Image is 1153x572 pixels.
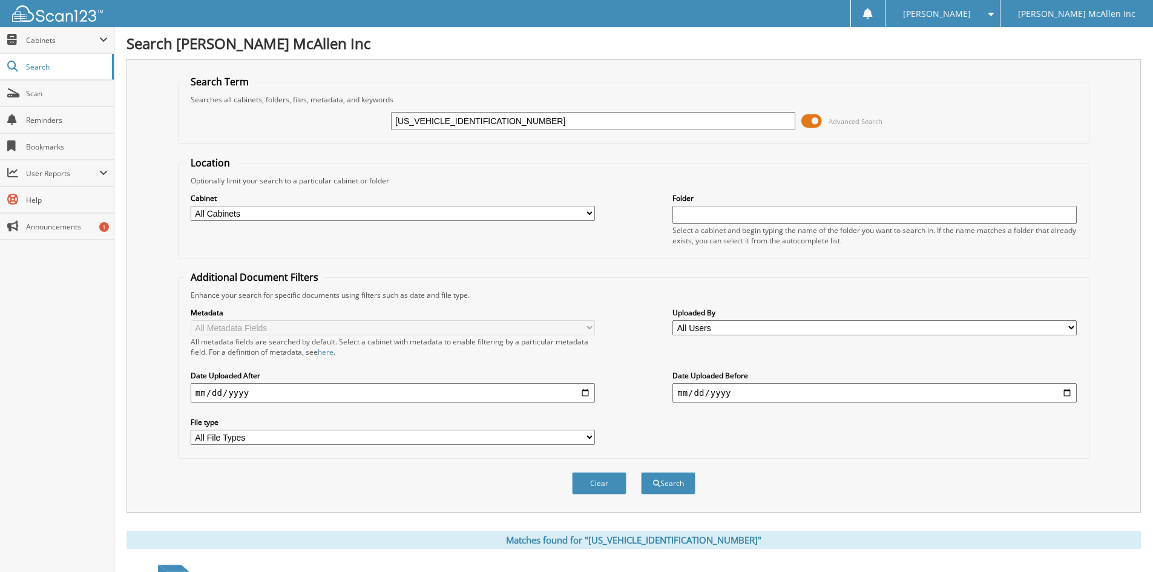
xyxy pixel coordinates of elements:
div: Searches all cabinets, folders, files, metadata, and keywords [185,94,1083,105]
input: start [191,383,595,403]
button: Search [641,472,695,495]
input: end [672,383,1077,403]
span: User Reports [26,168,99,179]
img: scan123-logo-white.svg [12,5,103,22]
div: Select a cabinet and begin typing the name of the folder you want to search in. If the name match... [672,225,1077,246]
legend: Additional Document Filters [185,271,324,284]
span: Announcements [26,222,108,232]
button: Clear [572,472,626,495]
span: Search [26,62,106,72]
span: [PERSON_NAME] [903,10,971,18]
div: Enhance your search for specific documents using filters such as date and file type. [185,290,1083,300]
label: Date Uploaded After [191,370,595,381]
label: File type [191,417,595,427]
div: All metadata fields are searched by default. Select a cabinet with metadata to enable filtering b... [191,337,595,357]
label: Uploaded By [672,307,1077,318]
label: Cabinet [191,193,595,203]
a: here [318,347,333,357]
span: Scan [26,88,108,99]
span: [PERSON_NAME] McAllen Inc [1018,10,1135,18]
div: Optionally limit your search to a particular cabinet or folder [185,176,1083,186]
legend: Search Term [185,75,255,88]
label: Folder [672,193,1077,203]
h1: Search [PERSON_NAME] McAllen Inc [126,33,1141,53]
span: Advanced Search [829,117,882,126]
div: Matches found for "[US_VEHICLE_IDENTIFICATION_NUMBER]" [126,531,1141,549]
label: Date Uploaded Before [672,370,1077,381]
span: Reminders [26,115,108,125]
span: Help [26,195,108,205]
span: Cabinets [26,35,99,45]
label: Metadata [191,307,595,318]
div: 1 [99,222,109,232]
legend: Location [185,156,236,169]
span: Bookmarks [26,142,108,152]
